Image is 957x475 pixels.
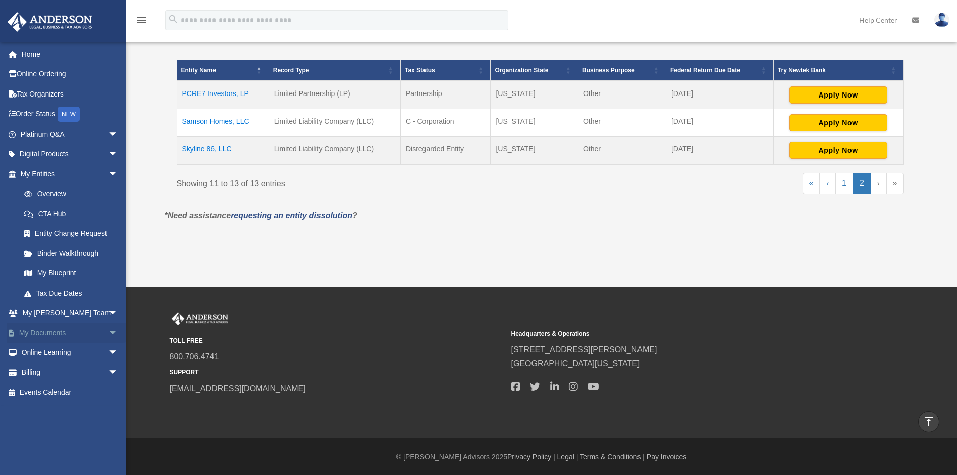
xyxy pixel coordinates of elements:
div: NEW [58,107,80,122]
span: arrow_drop_down [108,362,128,383]
a: First [803,173,820,194]
em: *Need assistance ? [165,211,357,220]
td: Partnership [400,81,491,109]
td: [US_STATE] [491,81,578,109]
a: My Blueprint [14,263,128,283]
img: Anderson Advisors Platinum Portal [170,312,230,325]
a: Order StatusNEW [7,104,133,125]
small: TOLL FREE [170,336,504,346]
div: Try Newtek Bank [778,64,888,76]
td: [DATE] [666,109,773,137]
th: Federal Return Due Date: Activate to sort [666,60,773,81]
th: Tax Status: Activate to sort [400,60,491,81]
span: Business Purpose [582,67,635,74]
td: [DATE] [666,137,773,165]
td: Other [578,137,666,165]
td: Other [578,81,666,109]
a: [EMAIL_ADDRESS][DOMAIN_NAME] [170,384,306,393]
td: [US_STATE] [491,109,578,137]
span: arrow_drop_down [108,164,128,184]
th: Organization State: Activate to sort [491,60,578,81]
a: 800.706.4741 [170,352,219,361]
a: Binder Walkthrough [14,243,128,263]
td: [DATE] [666,81,773,109]
td: Other [578,109,666,137]
a: Legal | [557,453,578,461]
td: Skyline 86, LLC [177,137,269,165]
a: Privacy Policy | [507,453,555,461]
i: search [168,14,179,25]
a: CTA Hub [14,204,128,224]
a: My [PERSON_NAME] Teamarrow_drop_down [7,303,133,323]
a: vertical_align_top [918,411,939,432]
a: Online Learningarrow_drop_down [7,343,133,363]
th: Entity Name: Activate to invert sorting [177,60,269,81]
button: Apply Now [789,86,887,104]
small: Headquarters & Operations [511,329,846,339]
span: arrow_drop_down [108,124,128,145]
span: Organization State [495,67,548,74]
i: menu [136,14,148,26]
a: Tax Organizers [7,84,133,104]
a: [GEOGRAPHIC_DATA][US_STATE] [511,359,640,368]
td: Disregarded Entity [400,137,491,165]
td: [US_STATE] [491,137,578,165]
a: Events Calendar [7,383,133,403]
a: Digital Productsarrow_drop_down [7,144,133,164]
th: Try Newtek Bank : Activate to sort [773,60,903,81]
i: vertical_align_top [923,415,935,427]
a: 2 [853,173,871,194]
td: C - Corporation [400,109,491,137]
a: Home [7,44,133,64]
a: Next [871,173,886,194]
td: Limited Partnership (LP) [269,81,400,109]
a: Overview [14,184,123,204]
span: Record Type [273,67,309,74]
a: Pay Invoices [647,453,686,461]
span: arrow_drop_down [108,144,128,165]
img: Anderson Advisors Platinum Portal [5,12,95,32]
a: Terms & Conditions | [580,453,645,461]
span: arrow_drop_down [108,343,128,363]
a: Tax Due Dates [14,283,128,303]
span: Entity Name [181,67,216,74]
button: Apply Now [789,142,887,159]
a: Entity Change Request [14,224,128,244]
td: Limited Liability Company (LLC) [269,137,400,165]
img: User Pic [934,13,949,27]
span: arrow_drop_down [108,303,128,324]
a: Billingarrow_drop_down [7,362,133,383]
span: Tax Status [405,67,435,74]
button: Apply Now [789,114,887,131]
td: Samson Homes, LLC [177,109,269,137]
a: Previous [820,173,835,194]
a: Online Ordering [7,64,133,84]
a: Last [886,173,904,194]
a: [STREET_ADDRESS][PERSON_NAME] [511,345,657,354]
span: Federal Return Due Date [670,67,740,74]
a: 1 [835,173,853,194]
td: PCRE7 Investors, LP [177,81,269,109]
div: © [PERSON_NAME] Advisors 2025 [126,451,957,463]
a: My Entitiesarrow_drop_down [7,164,128,184]
th: Business Purpose: Activate to sort [578,60,666,81]
a: Platinum Q&Aarrow_drop_down [7,124,133,144]
a: menu [136,18,148,26]
a: My Documentsarrow_drop_down [7,323,133,343]
span: arrow_drop_down [108,323,128,343]
th: Record Type: Activate to sort [269,60,400,81]
div: Showing 11 to 13 of 13 entries [177,173,533,191]
a: requesting an entity dissolution [231,211,352,220]
td: Limited Liability Company (LLC) [269,109,400,137]
small: SUPPORT [170,367,504,378]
